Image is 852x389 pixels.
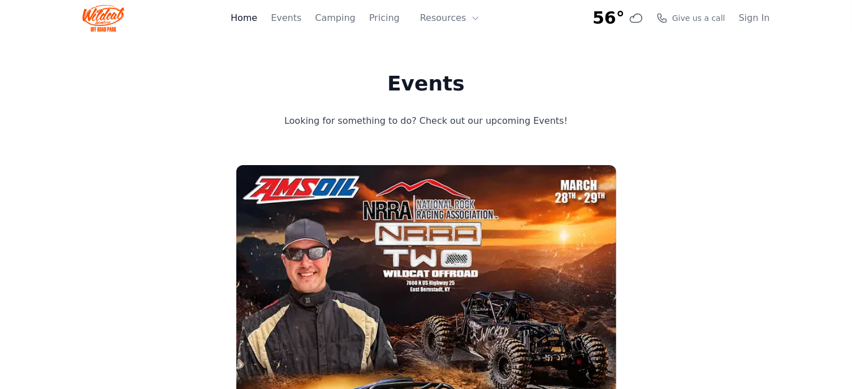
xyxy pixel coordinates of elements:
[239,72,613,95] h1: Events
[369,11,400,25] a: Pricing
[239,113,613,129] p: Looking for something to do? Check out our upcoming Events!
[315,11,355,25] a: Camping
[231,11,257,25] a: Home
[413,7,487,29] button: Resources
[83,5,125,32] img: Wildcat Logo
[271,11,301,25] a: Events
[656,12,725,24] a: Give us a call
[592,8,625,28] span: 56°
[739,11,770,25] a: Sign In
[672,12,725,24] span: Give us a call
